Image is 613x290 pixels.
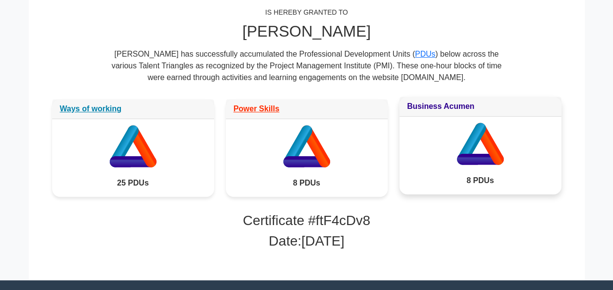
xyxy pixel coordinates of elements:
div: 8 PDUs [399,167,561,194]
h2: [PERSON_NAME] [52,22,561,41]
div: IS HEREBY GRANTED TO [52,2,561,22]
a: Ways of working [60,104,122,113]
div: 25 PDUs [52,169,214,197]
h3: [DATE] [52,233,561,249]
span: Certificate # [243,213,316,228]
div: 8 PDUs [226,169,388,197]
a: PDUs [415,50,435,58]
div: [PERSON_NAME] has successfully accumulated the Professional Development Units ( ) below across th... [112,48,502,91]
a: Power Skills [234,104,279,113]
span: Date: [269,233,301,249]
h3: ftF4cDv8 [52,212,561,229]
a: Business Acumen [407,102,475,110]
